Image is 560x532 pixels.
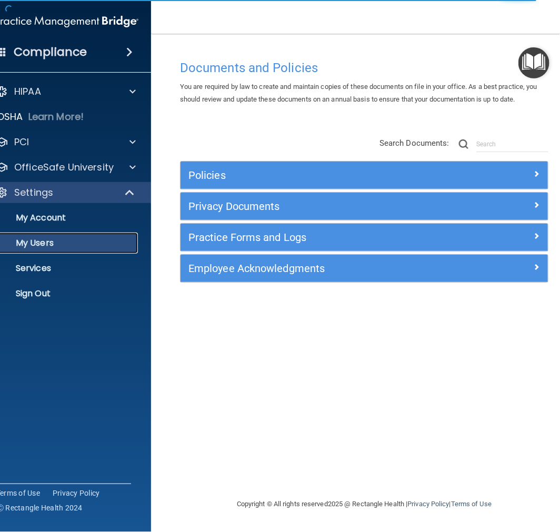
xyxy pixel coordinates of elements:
p: PCI [14,136,29,148]
p: Settings [14,186,53,199]
h4: Compliance [14,45,87,59]
h5: Employee Acknowledgments [188,263,448,274]
a: Policies [188,167,540,184]
a: Privacy Documents [188,198,540,215]
div: Copyright © All rights reserved 2025 @ Rectangle Health | | [172,487,556,521]
iframe: Drift Widget Chat Controller [379,458,547,499]
h5: Privacy Documents [188,200,448,212]
p: Learn More! [28,111,84,123]
a: Privacy Policy [53,488,100,498]
h5: Policies [188,169,448,181]
input: Search [476,136,548,152]
a: Privacy Policy [407,500,449,508]
img: ic-search.3b580494.png [459,139,468,149]
span: You are required by law to create and maintain copies of these documents on file in your office. ... [180,83,537,103]
a: Practice Forms and Logs [188,229,540,246]
a: Employee Acknowledgments [188,260,540,277]
a: Terms of Use [451,500,492,508]
p: HIPAA [14,85,41,98]
h5: Practice Forms and Logs [188,232,448,243]
span: Search Documents: [379,138,449,148]
p: OfficeSafe University [14,161,114,174]
button: Open Resource Center [518,47,549,78]
h4: Documents and Policies [180,61,548,75]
